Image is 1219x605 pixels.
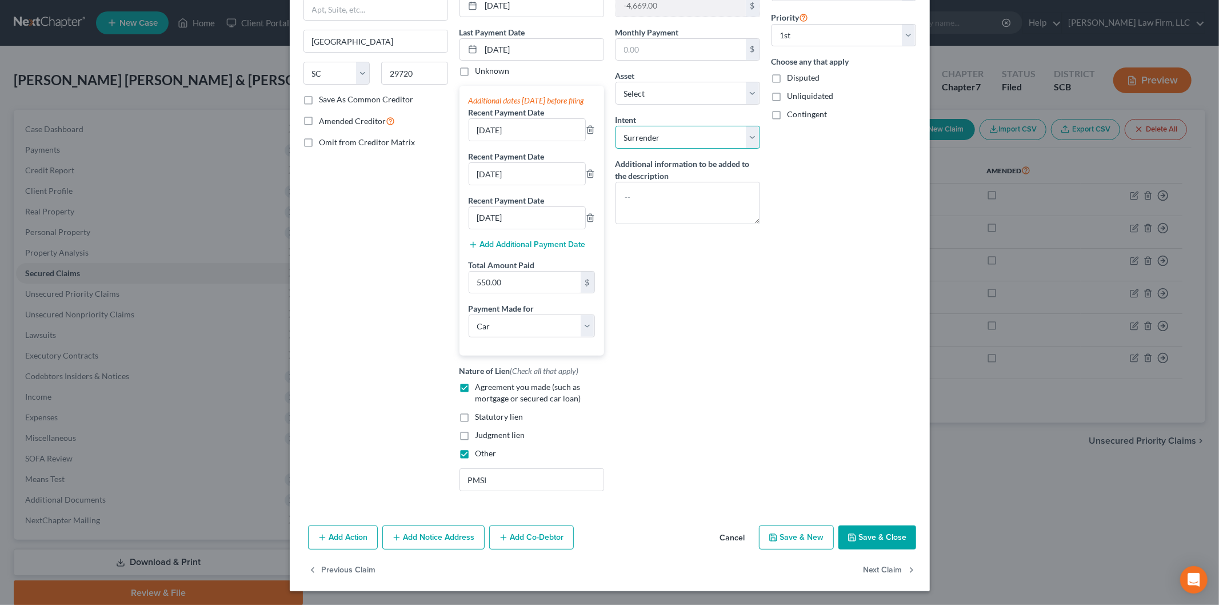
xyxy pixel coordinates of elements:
input: Enter zip... [381,62,448,85]
label: Nature of Lien [459,365,579,377]
label: Additional information to be added to the description [616,158,760,182]
label: Payment Made for [469,302,534,315]
label: Monthly Payment [616,26,679,38]
label: Unknown [475,65,510,77]
button: Previous Claim [308,559,376,583]
div: Additional dates [DATE] before filing [469,95,595,106]
span: Statutory lien [475,412,523,421]
span: Asset [616,71,635,81]
button: Save & Close [838,526,916,550]
input: -- [469,163,585,185]
button: Next Claim [864,559,916,583]
label: Priority [772,10,809,24]
span: Omit from Creditor Matrix [319,137,415,147]
label: Choose any that apply [772,55,916,67]
span: Amended Creditor [319,116,386,126]
label: Intent [616,114,637,126]
label: Recent Payment Date [469,194,545,206]
button: Add Co-Debtor [489,526,574,550]
button: Cancel [711,527,754,550]
span: Agreement you made (such as mortgage or secured car loan) [475,382,581,403]
label: Recent Payment Date [469,106,545,118]
input: Enter city... [304,30,447,52]
span: Contingent [788,109,828,119]
input: -- [469,207,585,229]
button: Add Additional Payment Date [469,240,586,249]
label: Last Payment Date [459,26,525,38]
input: 0.00 [616,39,746,61]
input: 0.00 [469,272,581,293]
span: (Check all that apply) [510,366,579,376]
button: Save & New [759,526,834,550]
span: Other [475,448,497,458]
label: Total Amount Paid [469,259,535,271]
button: Add Action [308,526,378,550]
label: Save As Common Creditor [319,94,414,105]
label: Recent Payment Date [469,150,545,162]
div: $ [746,39,760,61]
button: Add Notice Address [382,526,485,550]
input: MM/DD/YYYY [481,39,603,61]
span: Unliquidated [788,91,834,101]
input: Specify... [460,469,603,491]
div: $ [581,272,594,293]
div: Open Intercom Messenger [1180,566,1208,594]
span: Judgment lien [475,430,525,440]
input: -- [469,119,585,141]
span: Disputed [788,73,820,82]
